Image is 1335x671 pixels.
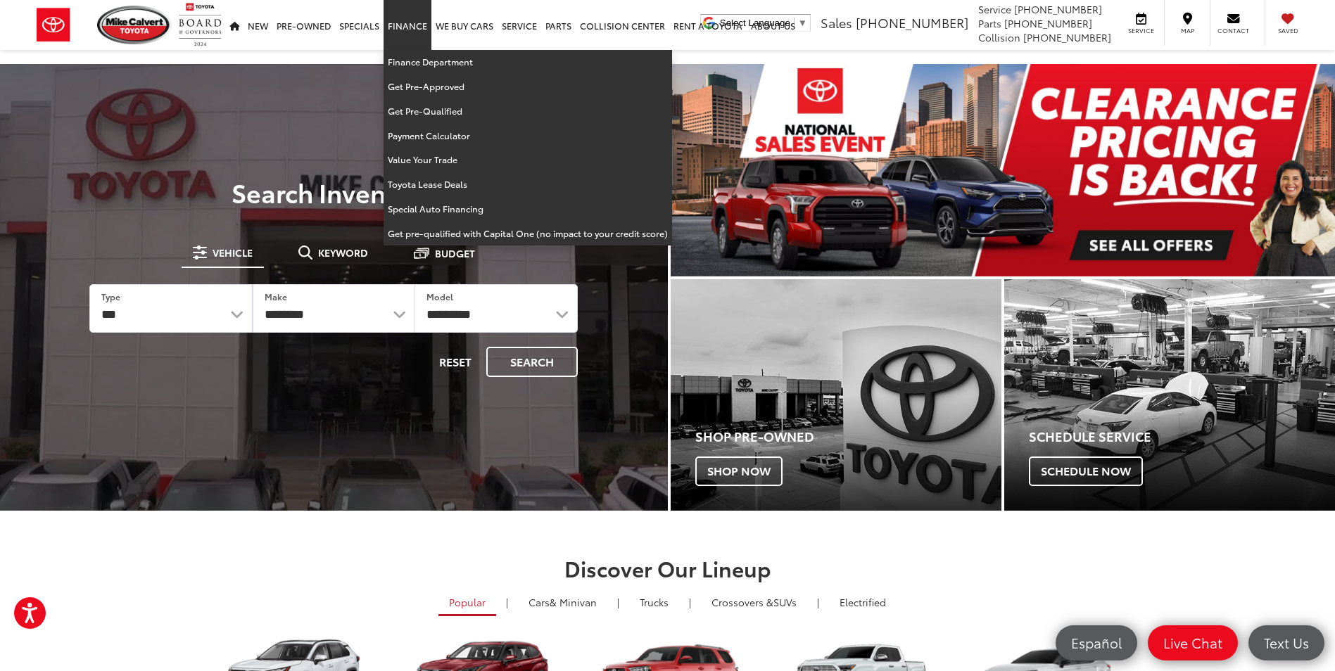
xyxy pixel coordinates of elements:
span: Saved [1272,26,1303,35]
a: Toyota Lease Deals [384,172,672,197]
a: Value Your Trade [384,148,672,172]
a: Special Auto Financing [384,197,672,222]
label: Type [101,290,120,302]
span: Crossovers & [711,595,773,609]
span: Español [1064,634,1129,651]
h3: Search Inventory [59,178,609,206]
span: [PHONE_NUMBER] [856,13,968,32]
a: Get Pre-Qualified [384,99,672,124]
h4: Schedule Service [1029,430,1335,444]
button: Reset [427,347,483,377]
span: Schedule Now [1029,456,1143,486]
li: | [502,595,512,609]
a: Schedule Service Schedule Now [1004,279,1335,511]
a: Live Chat [1148,625,1238,660]
button: Search [486,347,578,377]
a: Shop Pre-Owned Shop Now [671,279,1001,511]
span: Sales [821,13,852,32]
span: Text Us [1257,634,1316,651]
label: Make [265,290,287,302]
span: Live Chat [1156,634,1229,651]
span: Service [1125,26,1157,35]
span: [PHONE_NUMBER] [1004,16,1092,30]
span: Service [978,2,1011,16]
a: SUVs [701,590,807,614]
a: Get Pre-Approved [384,75,672,99]
li: | [614,595,623,609]
span: Shop Now [695,456,783,486]
a: Popular [438,590,496,616]
img: Mike Calvert Toyota [97,6,172,44]
a: Español [1056,625,1137,660]
span: Vehicle [213,248,253,257]
span: Parts [978,16,1001,30]
a: Text Us [1248,625,1324,660]
span: Budget [435,248,475,258]
h2: Discover Our Lineup [172,556,1164,580]
a: Finance Department [384,50,672,75]
a: Payment Calculator [384,124,672,148]
li: | [685,595,695,609]
li: | [814,595,823,609]
span: Map [1172,26,1203,35]
div: Toyota [1004,279,1335,511]
a: Cars [518,590,607,614]
span: Collision [978,30,1020,44]
div: Toyota [671,279,1001,511]
span: Keyword [318,248,368,257]
h4: Shop Pre-Owned [695,430,1001,444]
a: Trucks [629,590,679,614]
span: [PHONE_NUMBER] [1014,2,1102,16]
span: [PHONE_NUMBER] [1023,30,1111,44]
span: ▼ [798,18,807,28]
a: Electrified [829,590,897,614]
label: Model [426,290,453,302]
a: Get pre-qualified with Capital One (no impact to your credit score) [384,222,672,245]
span: Contact [1217,26,1249,35]
span: & Minivan [550,595,597,609]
